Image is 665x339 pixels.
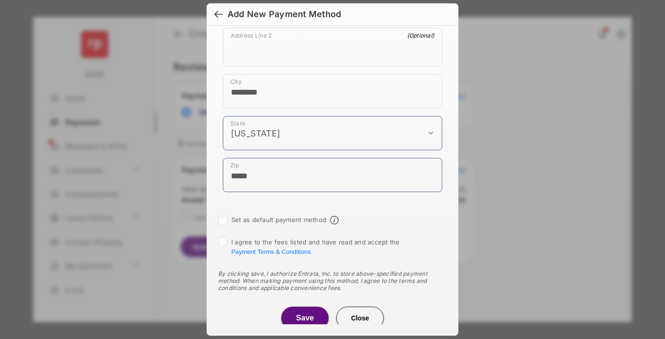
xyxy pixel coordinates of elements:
[223,116,442,150] div: payment_method_screening[postal_addresses][administrativeArea]
[218,270,447,291] div: By clicking save, I authorize Entrata, Inc. to store above-specified payment method. When making ...
[336,307,384,329] button: Close
[223,28,442,67] div: payment_method_screening[postal_addresses][addressLine2]
[223,74,442,108] div: payment_method_screening[postal_addresses][locality]
[231,238,400,255] span: I agree to the fees listed and have read and accept the
[330,216,339,224] span: Default payment method info
[281,307,329,329] button: Save
[231,248,311,255] button: I agree to the fees listed and have read and accept the
[231,216,326,223] label: Set as default payment method
[228,9,341,19] div: Add New Payment Method
[223,158,442,192] div: payment_method_screening[postal_addresses][postalCode]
